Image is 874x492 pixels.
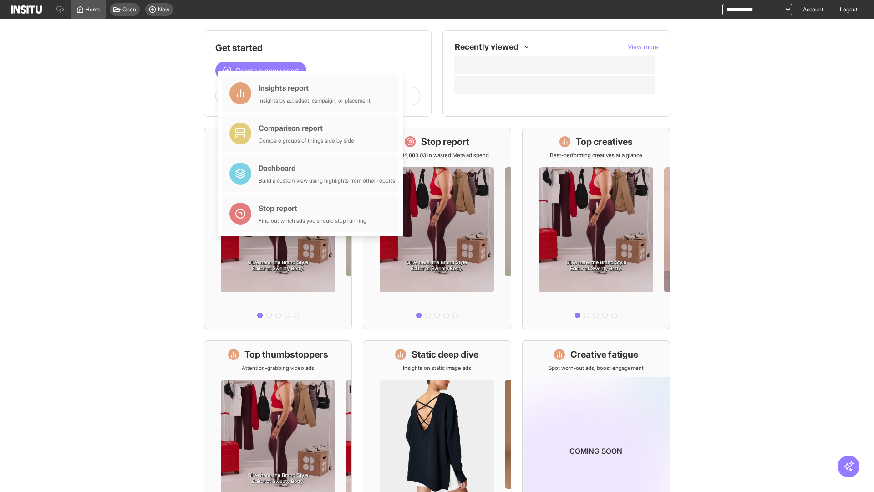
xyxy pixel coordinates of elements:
a: Top creativesBest-performing creatives at a glance [522,128,670,329]
img: Logo [11,5,42,14]
div: Insights by ad, adset, campaign, or placement [259,97,371,104]
span: Home [86,6,101,13]
a: Stop reportSave £34,883.03 in wasted Meta ad spend [363,128,511,329]
div: Find out which ads you should stop running [259,217,366,225]
p: Insights on static image ads [403,364,471,372]
h1: Static deep dive [412,348,478,361]
h1: Top creatives [576,135,633,148]
div: Comparison report [259,123,354,133]
span: View more [628,43,659,51]
div: Dashboard [259,163,395,174]
h1: Get started [215,41,420,54]
span: Open [122,6,136,13]
h1: Stop report [421,135,469,148]
p: Attention-grabbing video ads [242,364,314,372]
a: What's live nowSee all active ads instantly [204,128,352,329]
div: Compare groups of things side by side [259,137,354,144]
div: Stop report [259,203,366,214]
div: Insights report [259,82,371,93]
span: New [158,6,169,13]
span: Create a new report [235,65,299,76]
h1: Top thumbstoppers [244,348,328,361]
div: Build a custom view using highlights from other reports [259,177,395,184]
p: Save £34,883.03 in wasted Meta ad spend [385,152,489,159]
button: Create a new report [215,61,306,80]
p: Best-performing creatives at a glance [550,152,642,159]
button: View more [628,42,659,51]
